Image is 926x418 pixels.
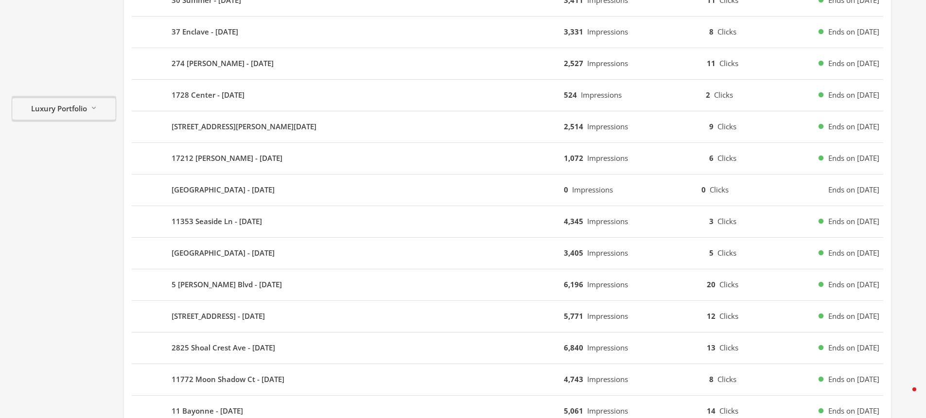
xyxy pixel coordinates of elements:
span: Ends on [DATE] [828,153,879,164]
b: 4,743 [564,374,583,384]
span: Clicks [710,185,729,194]
span: Clicks [717,122,736,131]
span: Impressions [572,185,613,194]
span: Impressions [587,153,628,163]
b: 5,061 [564,406,583,416]
button: 17212 [PERSON_NAME] - [DATE]1,072Impressions6ClicksEnds on [DATE] [132,147,883,170]
span: Luxury Portfolio [31,103,87,114]
button: 2825 Shoal Crest Ave - [DATE]6,840Impressions13ClicksEnds on [DATE] [132,336,883,360]
span: Clicks [717,248,736,258]
span: Clicks [719,343,738,352]
button: 274 [PERSON_NAME] - [DATE]2,527Impressions11ClicksEnds on [DATE] [132,52,883,75]
b: 5 [709,248,714,258]
span: Impressions [587,406,628,416]
span: Impressions [587,122,628,131]
span: Ends on [DATE] [828,342,879,353]
button: [GEOGRAPHIC_DATA] - [DATE]0Impressions0ClicksEnds on [DATE] [132,178,883,202]
b: 2 [706,90,710,100]
span: Ends on [DATE] [828,89,879,101]
span: Ends on [DATE] [828,26,879,37]
span: Ends on [DATE] [828,374,879,385]
span: Impressions [587,374,628,384]
span: Impressions [587,216,628,226]
b: 14 [707,406,716,416]
span: Ends on [DATE] [828,311,879,322]
span: Clicks [719,311,738,321]
span: Ends on [DATE] [828,58,879,69]
button: [STREET_ADDRESS][PERSON_NAME][DATE]2,514Impressions9ClicksEnds on [DATE] [132,115,883,139]
b: [GEOGRAPHIC_DATA] - [DATE] [172,184,275,195]
b: 13 [707,343,716,352]
span: Clicks [714,90,733,100]
span: Impressions [587,311,628,321]
span: Clicks [717,27,736,36]
b: [STREET_ADDRESS] - [DATE] [172,311,265,322]
b: 4,345 [564,216,583,226]
span: Clicks [719,279,738,289]
span: Impressions [587,248,628,258]
b: 2825 Shoal Crest Ave - [DATE] [172,342,275,353]
b: 1728 Center - [DATE] [172,89,245,101]
b: 20 [707,279,716,289]
b: 12 [707,311,716,321]
b: 2,514 [564,122,583,131]
span: Clicks [717,216,736,226]
button: Luxury Portfolio [12,98,116,121]
button: 5 [PERSON_NAME] Blvd - [DATE]6,196Impressions20ClicksEnds on [DATE] [132,273,883,296]
b: 11772 Moon Shadow Ct - [DATE] [172,374,284,385]
b: 6,196 [564,279,583,289]
b: 6,840 [564,343,583,352]
button: 1728 Center - [DATE]524Impressions2ClicksEnds on [DATE] [132,84,883,107]
b: [GEOGRAPHIC_DATA] - [DATE] [172,247,275,259]
b: 2,527 [564,58,583,68]
b: 8 [709,27,714,36]
button: [GEOGRAPHIC_DATA] - [DATE]3,405Impressions5ClicksEnds on [DATE] [132,242,883,265]
b: 6 [709,153,714,163]
b: 3,405 [564,248,583,258]
b: [STREET_ADDRESS][PERSON_NAME][DATE] [172,121,316,132]
span: Clicks [719,58,738,68]
b: 11 [707,58,716,68]
b: 8 [709,374,714,384]
b: 524 [564,90,577,100]
span: Ends on [DATE] [828,279,879,290]
button: 37 Enclave - [DATE]3,331Impressions8ClicksEnds on [DATE] [132,20,883,44]
b: 37 Enclave - [DATE] [172,26,238,37]
span: Ends on [DATE] [828,121,879,132]
span: Impressions [587,343,628,352]
b: 3,331 [564,27,583,36]
span: Impressions [587,279,628,289]
b: 9 [709,122,714,131]
span: Impressions [581,90,622,100]
b: 3 [709,216,714,226]
span: Impressions [587,27,628,36]
span: Ends on [DATE] [828,405,879,417]
span: Clicks [719,406,738,416]
span: Impressions [587,58,628,68]
button: 11353 Seaside Ln - [DATE]4,345Impressions3ClicksEnds on [DATE] [132,210,883,233]
b: 17212 [PERSON_NAME] - [DATE] [172,153,282,164]
b: 11353 Seaside Ln - [DATE] [172,216,262,227]
b: 5 [PERSON_NAME] Blvd - [DATE] [172,279,282,290]
span: Ends on [DATE] [828,184,879,195]
span: Ends on [DATE] [828,247,879,259]
button: [STREET_ADDRESS] - [DATE]5,771Impressions12ClicksEnds on [DATE] [132,305,883,328]
span: Ends on [DATE] [828,216,879,227]
span: Clicks [717,374,736,384]
b: 1,072 [564,153,583,163]
iframe: Intercom live chat [893,385,916,408]
b: 11 Bayonne - [DATE] [172,405,243,417]
span: Clicks [717,153,736,163]
b: 5,771 [564,311,583,321]
b: 0 [701,185,706,194]
b: 274 [PERSON_NAME] - [DATE] [172,58,274,69]
button: 11772 Moon Shadow Ct - [DATE]4,743Impressions8ClicksEnds on [DATE] [132,368,883,391]
b: 0 [564,185,568,194]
